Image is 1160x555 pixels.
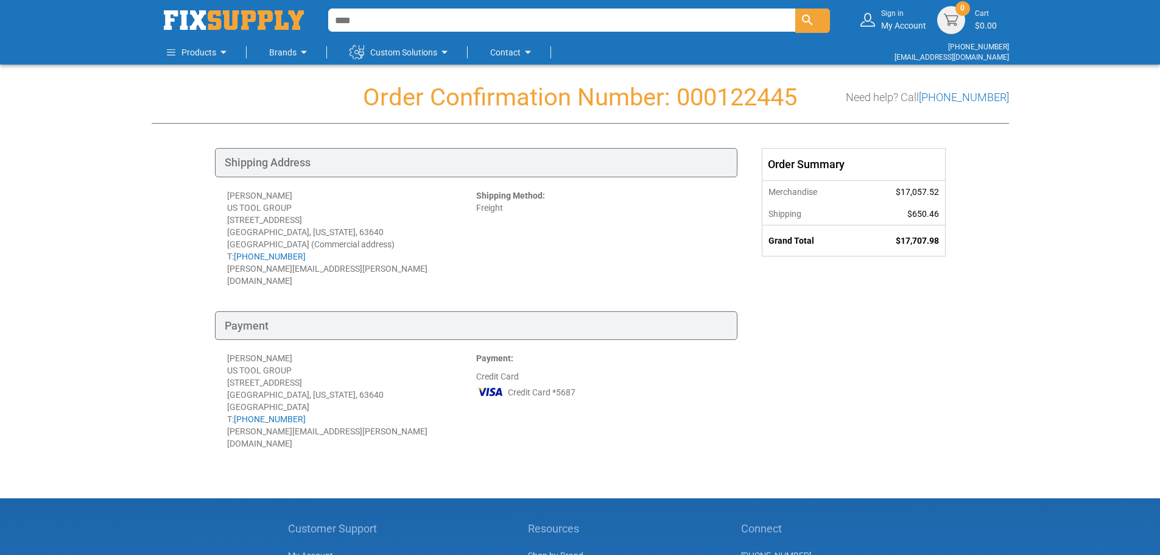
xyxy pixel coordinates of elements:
[215,148,737,177] div: Shipping Address
[269,40,311,65] a: Brands
[768,236,814,246] strong: Grand Total
[881,9,926,19] small: Sign in
[919,91,1009,104] a: [PHONE_NUMBER]
[234,252,306,261] a: [PHONE_NUMBER]
[741,523,873,535] h5: Connect
[762,203,858,225] th: Shipping
[164,10,304,30] img: Fix Industrial Supply
[907,209,939,219] span: $650.46
[960,3,965,13] span: 0
[164,10,304,30] a: store logo
[234,414,306,424] a: [PHONE_NUMBER]
[846,91,1009,104] h3: Need help? Call
[490,40,535,65] a: Contact
[762,180,858,203] th: Merchandise
[896,236,939,246] span: $17,707.98
[476,352,725,450] div: Credit Card
[975,9,997,19] small: Cart
[895,53,1009,62] a: [EMAIL_ADDRESS][DOMAIN_NAME]
[215,311,737,341] div: Payment
[476,383,504,401] img: VI
[152,84,1009,111] h1: Order Confirmation Number: 000122445
[948,43,1009,51] a: [PHONE_NUMBER]
[896,187,939,197] span: $17,057.52
[350,40,452,65] a: Custom Solutions
[167,40,231,65] a: Products
[476,353,513,363] strong: Payment:
[881,9,926,31] div: My Account
[975,21,997,30] span: $0.00
[288,523,384,535] h5: Customer Support
[227,352,476,450] div: [PERSON_NAME] US TOOL GROUP [STREET_ADDRESS] [GEOGRAPHIC_DATA], [US_STATE], 63640 [GEOGRAPHIC_DAT...
[227,189,476,287] div: [PERSON_NAME] US TOOL GROUP [STREET_ADDRESS] [GEOGRAPHIC_DATA], [US_STATE], 63640 [GEOGRAPHIC_DAT...
[476,191,545,200] strong: Shipping Method:
[528,523,597,535] h5: Resources
[508,386,575,398] span: Credit Card *5687
[762,149,945,180] div: Order Summary
[476,189,725,287] div: Freight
